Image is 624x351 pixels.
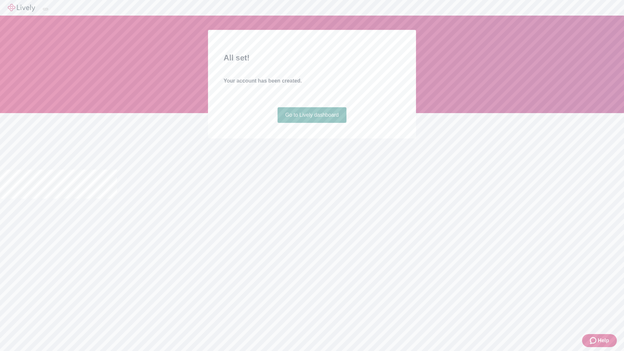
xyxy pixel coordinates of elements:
[278,107,347,123] a: Go to Lively dashboard
[598,337,609,344] span: Help
[582,334,617,347] button: Zendesk support iconHelp
[590,337,598,344] svg: Zendesk support icon
[224,77,400,85] h4: Your account has been created.
[224,52,400,64] h2: All set!
[8,4,35,12] img: Lively
[43,8,48,10] button: Log out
